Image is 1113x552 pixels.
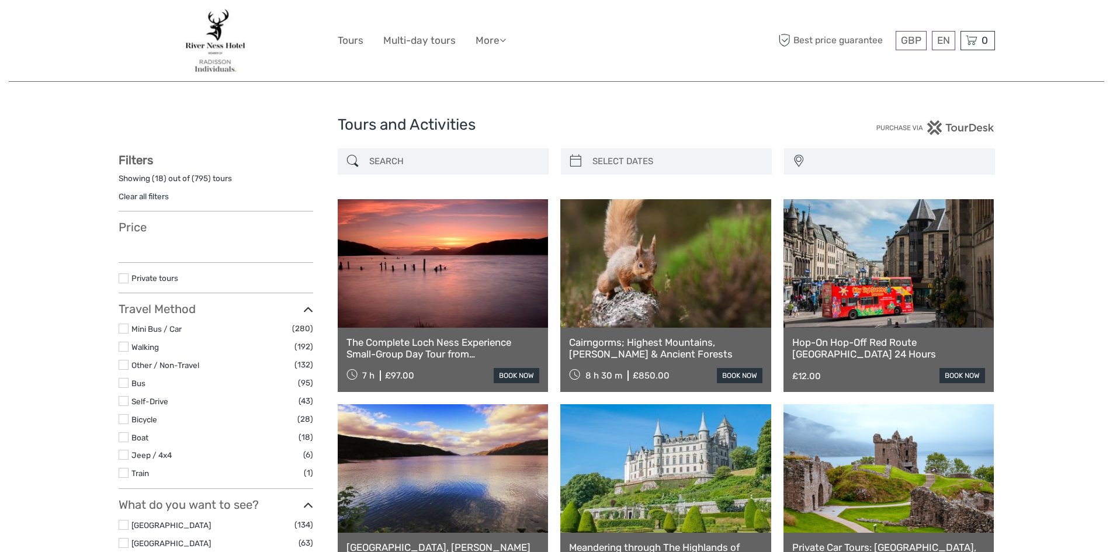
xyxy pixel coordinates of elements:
[298,376,313,390] span: (95)
[131,273,178,283] a: Private tours
[939,368,985,383] a: book now
[131,397,168,406] a: Self-Drive
[294,518,313,532] span: (134)
[299,536,313,550] span: (63)
[980,34,990,46] span: 0
[119,220,313,234] h3: Price
[131,342,159,352] a: Walking
[876,120,994,135] img: PurchaseViaTourDesk.png
[346,336,540,360] a: The Complete Loch Ness Experience Small-Group Day Tour from [GEOGRAPHIC_DATA]
[494,368,539,383] a: book now
[476,32,506,49] a: More
[717,368,762,383] a: book now
[131,539,211,548] a: [GEOGRAPHIC_DATA]
[303,448,313,461] span: (6)
[119,192,169,201] a: Clear all filters
[385,370,414,381] div: £97.00
[131,379,145,388] a: Bus
[294,340,313,353] span: (192)
[633,370,670,381] div: £850.00
[155,173,164,184] label: 18
[383,32,456,49] a: Multi-day tours
[131,360,199,370] a: Other / Non-Travel
[569,336,762,360] a: Cairngorms; Highest Mountains, [PERSON_NAME] & Ancient Forests
[119,498,313,512] h3: What do you want to see?
[292,322,313,335] span: (280)
[185,9,246,72] img: 3291-065ce774-2bb8-4d36-ac00-65f65a84ed2e_logo_big.jpg
[585,370,622,381] span: 8 h 30 m
[901,34,921,46] span: GBP
[131,450,172,460] a: Jeep / 4x4
[338,116,776,134] h1: Tours and Activities
[131,468,149,478] a: Train
[131,520,211,530] a: [GEOGRAPHIC_DATA]
[932,31,955,50] div: EN
[792,336,986,360] a: Hop-On Hop-Off Red Route [GEOGRAPHIC_DATA] 24 Hours
[131,324,182,334] a: Mini Bus / Car
[299,431,313,444] span: (18)
[297,412,313,426] span: (28)
[588,151,766,172] input: SELECT DATES
[299,394,313,408] span: (43)
[294,358,313,372] span: (132)
[119,153,153,167] strong: Filters
[362,370,375,381] span: 7 h
[776,31,893,50] span: Best price guarantee
[792,371,821,381] div: £12.00
[365,151,543,172] input: SEARCH
[304,466,313,480] span: (1)
[119,173,313,191] div: Showing ( ) out of ( ) tours
[131,415,157,424] a: Bicycle
[131,433,148,442] a: Boat
[338,32,363,49] a: Tours
[195,173,208,184] label: 795
[119,302,313,316] h3: Travel Method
